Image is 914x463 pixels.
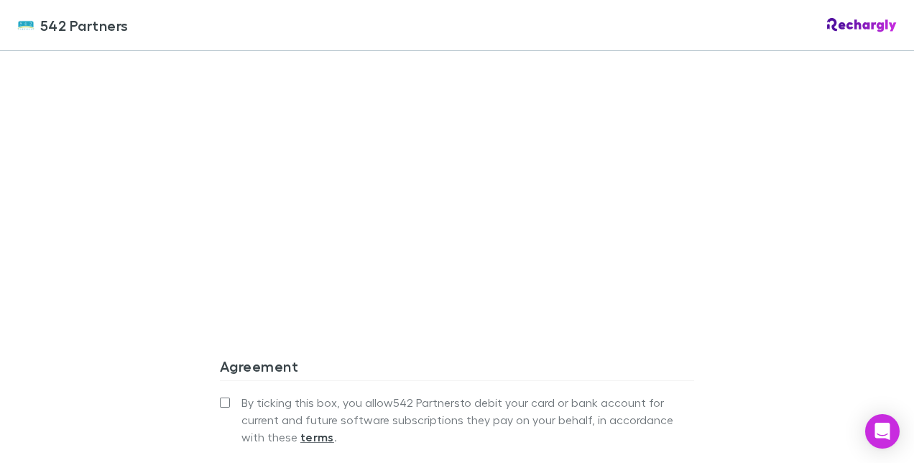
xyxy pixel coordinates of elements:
[865,414,900,449] div: Open Intercom Messenger
[40,14,129,36] span: 542 Partners
[241,394,694,446] span: By ticking this box, you allow 542 Partners to debit your card or bank account for current and fu...
[300,430,334,444] strong: terms
[17,17,34,34] img: 542 Partners's Logo
[220,357,694,380] h3: Agreement
[827,18,897,32] img: Rechargly Logo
